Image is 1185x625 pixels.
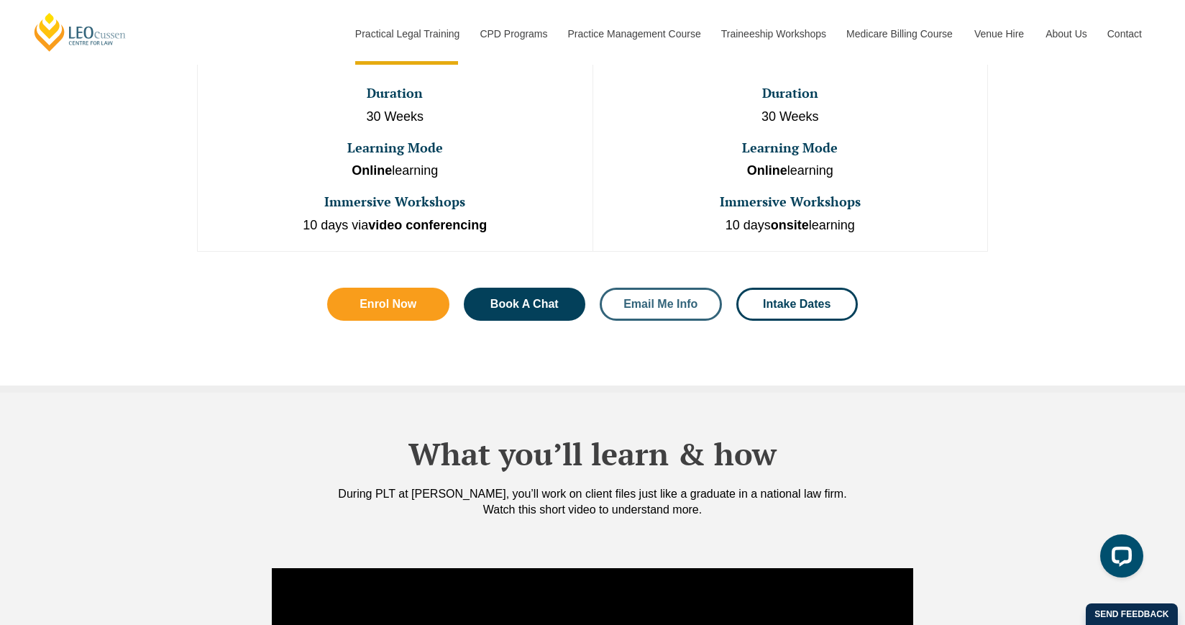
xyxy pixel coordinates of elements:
[595,195,987,209] h3: Immersive Workshops
[1035,3,1097,65] a: About Us
[595,108,987,127] p: 30 Weeks
[199,216,591,235] p: 10 days via
[360,298,416,310] span: Enrol Now
[199,108,591,127] p: 30 Weeks
[1089,529,1149,589] iframe: LiveChat chat widget
[595,216,987,235] p: 10 days learning
[710,3,836,65] a: Traineeship Workshops
[199,86,591,101] h3: Duration
[964,3,1035,65] a: Venue Hire
[771,218,809,232] strong: onsite
[199,141,591,155] h3: Learning Mode
[490,298,559,310] span: Book A Chat
[327,288,449,321] a: Enrol Now
[183,486,1002,518] div: During PLT at [PERSON_NAME], you’ll work on client files just like a graduate in a national law f...
[763,298,831,310] span: Intake Dates
[595,162,987,181] p: learning
[199,162,591,181] p: learning
[464,288,586,321] a: Book A Chat
[199,195,591,209] h3: Immersive Workshops
[736,288,859,321] a: Intake Dates
[595,86,987,101] h3: Duration
[352,163,392,178] strong: Online
[344,3,470,65] a: Practical Legal Training
[368,218,487,232] strong: video conferencing
[600,288,722,321] a: Email Me Info
[557,3,710,65] a: Practice Management Course
[183,436,1002,472] h2: What you’ll learn & how
[623,298,697,310] span: Email Me Info
[747,163,787,178] strong: Online
[836,3,964,65] a: Medicare Billing Course
[469,3,557,65] a: CPD Programs
[32,12,128,53] a: [PERSON_NAME] Centre for Law
[595,141,987,155] h3: Learning Mode
[1097,3,1153,65] a: Contact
